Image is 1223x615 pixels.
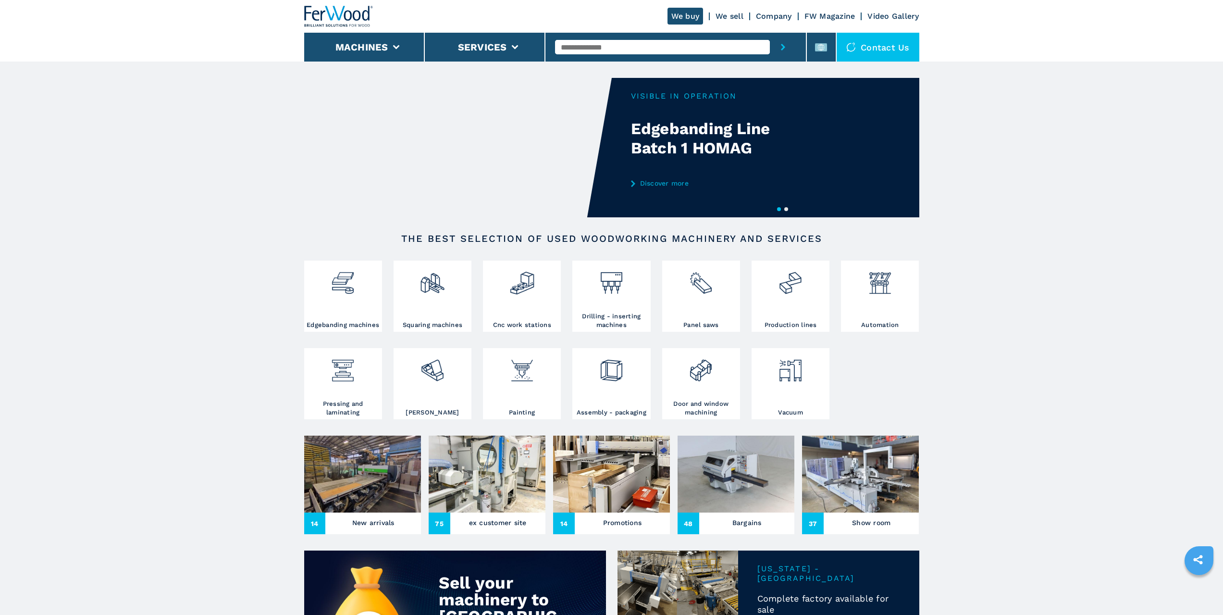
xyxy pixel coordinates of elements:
a: FW Magazine [804,12,855,21]
h3: ex customer site [469,516,527,529]
h3: Drilling - inserting machines [575,312,648,329]
a: We sell [716,12,743,21]
a: sharethis [1186,548,1210,572]
a: New arrivals14New arrivals [304,436,421,534]
a: Video Gallery [867,12,919,21]
img: New arrivals [304,436,421,513]
img: verniciatura_1.png [509,351,535,383]
img: levigatrici_2.png [420,351,445,383]
img: sezionatrici_2.png [688,263,714,296]
a: Door and window machining [662,348,740,419]
a: Painting [483,348,561,419]
button: submit-button [770,33,796,62]
video: Your browser does not support the video tag. [304,78,612,217]
h2: The best selection of used woodworking machinery and services [335,233,889,244]
a: We buy [667,8,704,25]
h3: [PERSON_NAME] [406,408,459,417]
h3: Panel saws [683,321,719,329]
img: bordatrici_1.png [330,263,356,296]
img: montaggio_imballaggio_2.png [599,351,624,383]
a: Vacuum [752,348,829,419]
a: Discover more [631,179,819,187]
span: 14 [553,513,575,534]
h3: Bargains [732,516,762,529]
img: Bargains [678,436,794,513]
a: Promotions14Promotions [553,436,670,534]
h3: Promotions [603,516,642,529]
h3: Show room [852,516,890,529]
img: Show room [802,436,919,513]
img: Contact us [846,42,856,52]
img: lavorazione_porte_finestre_2.png [688,351,714,383]
a: Pressing and laminating [304,348,382,419]
img: foratrici_inseritrici_2.png [599,263,624,296]
a: [PERSON_NAME] [394,348,471,419]
img: pressa-strettoia.png [330,351,356,383]
h3: Door and window machining [665,400,738,417]
img: squadratrici_2.png [420,263,445,296]
img: aspirazione_1.png [778,351,803,383]
a: Show room37Show room [802,436,919,534]
h3: Squaring machines [403,321,462,329]
span: 14 [304,513,326,534]
h3: Automation [861,321,899,329]
span: 37 [802,513,824,534]
h3: Production lines [765,321,817,329]
img: Promotions [553,436,670,513]
a: Cnc work stations [483,261,561,332]
span: 75 [429,513,450,534]
img: centro_di_lavoro_cnc_2.png [509,263,535,296]
a: Edgebanding machines [304,261,382,332]
h3: Edgebanding machines [307,321,379,329]
a: Company [756,12,792,21]
button: Services [458,41,507,53]
h3: Painting [509,408,535,417]
button: Machines [335,41,388,53]
h3: Vacuum [778,408,803,417]
a: ex customer site75ex customer site [429,436,545,534]
a: Automation [841,261,919,332]
a: Bargains48Bargains [678,436,794,534]
img: ex customer site [429,436,545,513]
img: linee_di_produzione_2.png [778,263,803,296]
h3: Assembly - packaging [577,408,646,417]
span: 48 [678,513,699,534]
a: Squaring machines [394,261,471,332]
img: Ferwood [304,6,373,27]
div: Contact us [837,33,919,62]
img: automazione.png [867,263,893,296]
a: Production lines [752,261,829,332]
h3: Pressing and laminating [307,400,380,417]
button: 1 [777,207,781,211]
button: 2 [784,207,788,211]
a: Assembly - packaging [572,348,650,419]
a: Drilling - inserting machines [572,261,650,332]
h3: New arrivals [352,516,395,529]
a: Panel saws [662,261,740,332]
h3: Cnc work stations [493,321,551,329]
